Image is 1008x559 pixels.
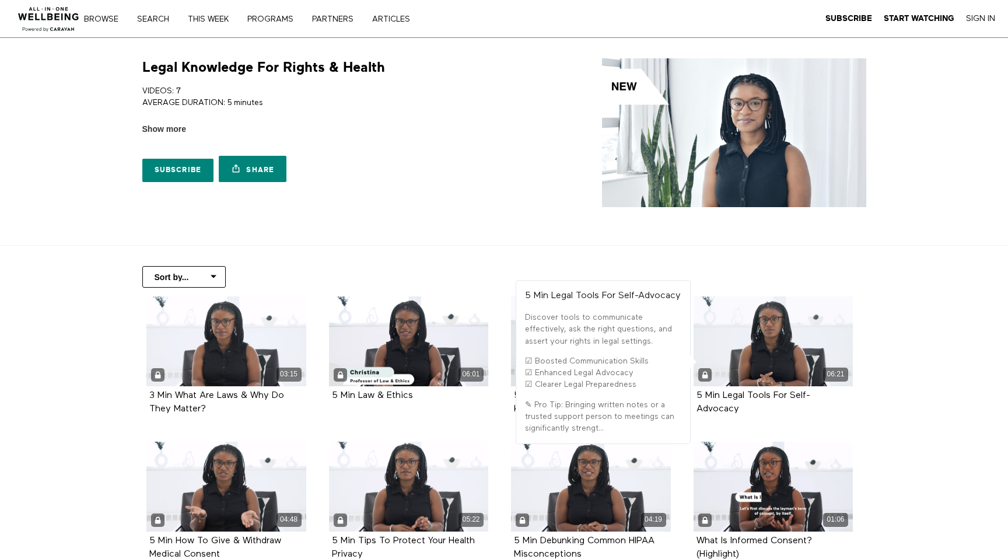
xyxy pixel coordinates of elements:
[332,391,413,400] a: 5 Min Law & Ethics
[142,58,385,76] h1: Legal Knowledge For Rights & Health
[525,399,681,435] p: ✎ Pro Tip: Bringing written notes or a trusted support person to meetings can significantly stren...
[332,536,475,558] a: 5 Min Tips To Protect Your Health Privacy
[80,15,131,23] a: Browse
[823,513,848,526] div: 01:06
[184,15,241,23] a: THIS WEEK
[133,15,181,23] a: Search
[694,442,853,532] a: What Is Informed Consent? (Highlight) 01:06
[368,15,422,23] a: ARTICLES
[459,368,484,381] div: 06:01
[146,296,306,386] a: 3 Min What Are Laws & Why Do They Matter? 03:15
[329,442,489,532] a: 5 Min Tips To Protect Your Health Privacy 05:22
[525,312,681,347] p: Discover tools to communicate effectively, ask the right questions, and assert your rights in leg...
[459,513,484,526] div: 05:22
[219,156,286,182] a: Share
[825,14,872,23] strong: Subscribe
[146,442,306,532] a: 5 Min How To Give & Withdraw Medical Consent 04:48
[308,15,366,23] a: PARTNERS
[92,13,434,25] nav: Primary
[511,442,671,532] a: 5 Min Debunking Common HIPAA Misconceptions 04:19
[149,536,281,558] a: 5 Min How To Give & Withdraw Medical Consent
[825,13,872,24] a: Subscribe
[696,391,810,414] strong: 5 Min Legal Tools For Self-Advocacy
[142,159,214,182] a: Subscribe
[694,296,853,386] a: 5 Min Legal Tools For Self-Advocacy 06:21
[276,368,302,381] div: 03:15
[514,536,654,558] a: 5 Min Debunking Common HIPAA Misconceptions
[329,296,489,386] a: 5 Min Law & Ethics 06:01
[511,296,671,386] a: 5 Min Knowing Your Rights Without Knowing The Law 06:03
[525,355,681,391] p: ☑ Boosted Communication Skills ☑ Enhanced Legal Advocacy ☑ Clearer Legal Preparedness
[884,13,954,24] a: Start Watching
[966,13,995,24] a: Sign In
[142,123,186,135] span: Show more
[641,513,666,526] div: 04:19
[696,391,810,413] a: 5 Min Legal Tools For Self-Advocacy
[149,391,284,413] a: 3 Min What Are Laws & Why Do They Matter?
[142,85,500,109] p: VIDEOS: 7 AVERAGE DURATION: 5 minutes
[276,513,302,526] div: 04:48
[696,536,812,558] a: What Is Informed Consent? (Highlight)
[602,58,866,207] img: Legal Knowledge For Rights & Health
[514,391,662,414] strong: 5 Min Knowing Your Rights Without Knowing The Law
[149,391,284,414] strong: 3 Min What Are Laws & Why Do They Matter?
[525,291,681,301] strong: 5 Min Legal Tools For Self-Advocacy
[884,14,954,23] strong: Start Watching
[514,391,662,413] a: 5 Min Knowing Your Rights Without Knowing The Law
[823,368,848,381] div: 06:21
[243,15,306,23] a: PROGRAMS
